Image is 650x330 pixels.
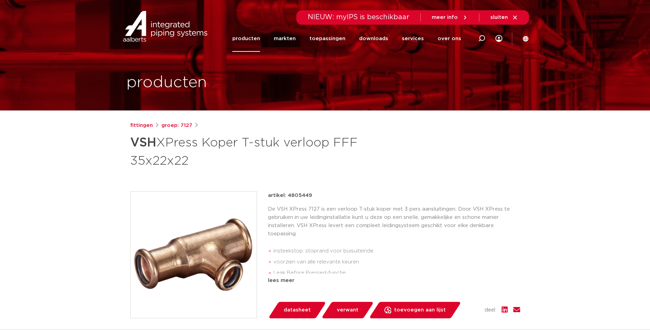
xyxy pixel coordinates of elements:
[308,14,409,21] span: NIEUW: myIPS is beschikbaar
[490,14,518,21] a: sluiten
[337,305,358,316] span: verwant
[232,25,461,52] nav: Menu
[438,25,461,52] a: over ons
[130,137,156,149] strong: VSH
[130,132,388,169] h1: XPress Koper T-stuk verloop FFF 35x22x22
[268,191,312,200] p: artikel: 4805449
[394,305,446,316] span: toevoegen aan lijst
[268,205,520,238] p: De VSH XPress 7127 is een verloop T-stuk koper met 3 pers aansluitingen. Door VSH XPress te gebru...
[309,25,345,52] a: toepassingen
[485,306,496,314] span: deel:
[490,15,508,20] span: sluiten
[126,72,207,94] h1: producten
[161,121,192,130] a: groep: 7127
[432,15,458,20] span: meer info
[268,276,520,285] div: lees meer
[274,25,296,52] a: markten
[402,25,424,52] a: services
[359,25,388,52] a: downloads
[232,25,260,52] a: producten
[273,246,520,257] li: insteekstop: stoprand voor buisuiteinde
[131,192,257,318] img: Product Image for VSH XPress Koper T-stuk verloop FFF 35x22x22
[273,257,520,268] li: voorzien van alle relevante keuren
[432,14,468,21] a: meer info
[284,305,311,316] span: datasheet
[130,121,153,130] a: fittingen
[321,302,374,318] a: verwant
[268,302,326,318] a: datasheet
[273,268,520,279] li: Leak Before Pressed-functie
